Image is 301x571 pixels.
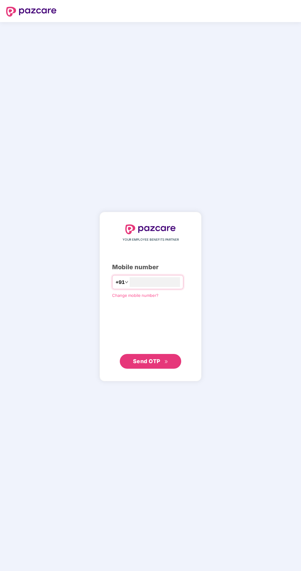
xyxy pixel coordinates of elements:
[125,224,176,234] img: logo
[112,293,158,298] a: Change mobile number?
[112,262,189,272] div: Mobile number
[6,7,57,17] img: logo
[125,280,128,284] span: down
[123,237,179,242] span: YOUR EMPLOYEE BENEFITS PARTNER
[120,354,181,369] button: Send OTPdouble-right
[115,278,125,286] span: +91
[164,360,168,364] span: double-right
[133,358,160,364] span: Send OTP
